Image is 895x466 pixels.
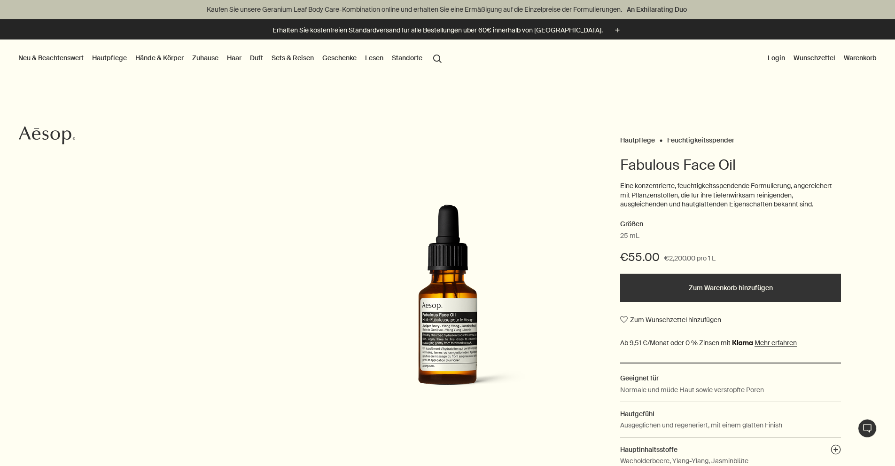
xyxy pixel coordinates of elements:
a: Hände & Körper [133,52,186,64]
p: Kaufen Sie unsere Geranium Leaf Body Care-Kombination online und erhalten Sie eine Ermäßigung auf... [9,5,886,15]
h2: Größen [620,219,841,230]
a: Hautpflege [620,136,655,140]
h2: Hautgefühl [620,409,841,419]
span: Hauptinhaltsstoffe [620,445,677,454]
button: Warenkorb [842,52,879,64]
a: An Exhilarating Duo [625,4,689,15]
h1: Fabulous Face Oil [620,156,841,174]
a: Lesen [363,52,385,64]
button: Standorte [390,52,424,64]
a: Hautpflege [90,52,129,64]
p: Ausgeglichen und regeneriert, mit einem glatten Finish [620,420,782,430]
button: Login [766,52,787,64]
a: Aesop [16,124,78,150]
h2: Geeignet für [620,373,841,383]
img: Fabulous Face Oil with pipette [344,204,551,406]
button: Menüpunkt "Suche" öffnen [429,49,446,67]
button: Live-Support Chat [858,419,877,438]
a: Sets & Reisen [270,52,316,64]
svg: Aesop [19,126,75,145]
a: Wunschzettel [792,52,837,64]
a: Duft [248,52,265,64]
p: Eine konzentrierte, feuchtigkeitsspendende Formulierung, angereichert mit Pflanzenstoffen, die fü... [620,182,841,209]
button: Neu & Beachtenswert [16,52,86,64]
p: Normale und müde Haut sowie verstopfte Poren [620,385,764,395]
a: Zuhause [190,52,220,64]
p: Erhalten Sie kostenfreien Standardversand für alle Bestellungen über 60€ innerhalb von [GEOGRAPHI... [272,25,603,35]
a: Geschenke [320,52,358,64]
button: Zum Wunschzettel hinzufügen [620,311,721,328]
nav: supplementary [766,39,879,77]
span: €55.00 [620,250,660,265]
button: Zum Warenkorb hinzufügen - €55.00 [620,274,841,302]
button: Erhalten Sie kostenfreien Standardversand für alle Bestellungen über 60€ innerhalb von [GEOGRAPHI... [272,25,623,36]
span: €2,200.00 pro 1 L [664,253,716,264]
p: Wacholderbeere, Ylang-Ylang, Jasminblüte [620,456,748,466]
a: Haar [225,52,243,64]
nav: primary [16,39,446,77]
a: Feuchtigkeitsspender [667,136,734,140]
span: 25 mL [620,231,639,241]
button: Hauptinhaltsstoffe [831,444,841,458]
